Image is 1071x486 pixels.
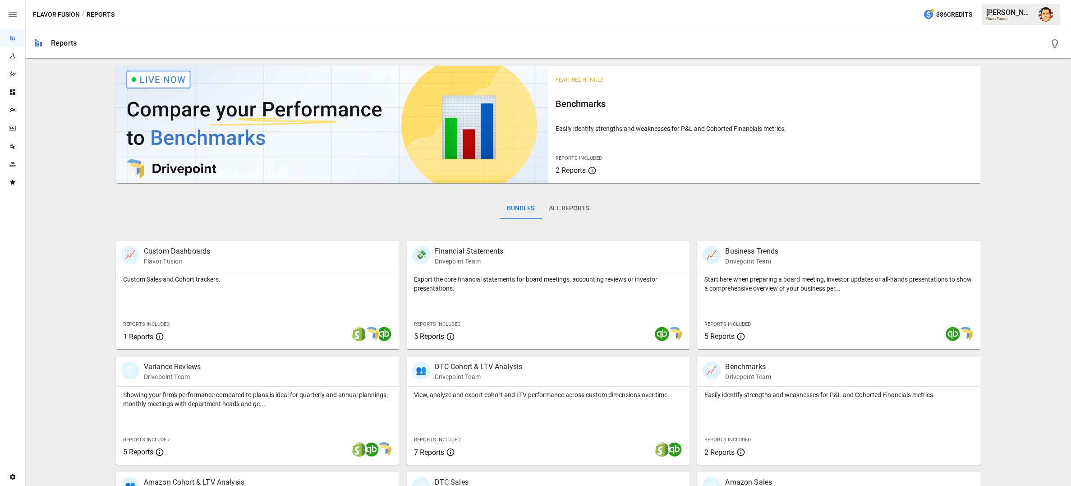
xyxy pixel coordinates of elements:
[936,9,972,20] span: 386 Credits
[725,257,778,266] p: Drivepoint Team
[958,327,973,341] img: smart model
[1039,7,1053,22] img: Austin Gardner-Smith
[542,198,597,219] button: All Reports
[667,327,682,341] img: smart model
[986,17,1033,21] div: Flavor Fusion
[704,332,735,341] span: 5 Reports
[352,327,366,341] img: shopify
[500,198,542,219] button: Bundles
[364,327,379,341] img: smart model
[655,442,669,457] img: shopify
[919,6,976,23] button: 386Credits
[556,166,586,175] span: 2 Reports
[121,246,139,264] div: 📈
[377,327,391,341] img: quickbooks
[435,361,523,372] p: DTC Cohort & LTV Analysis
[946,327,960,341] img: quickbooks
[123,390,392,408] p: Showing your firm's performance compared to plans is ideal for quarterly and annual plannings, mo...
[123,437,170,443] span: Reports Included
[704,275,974,293] p: Start here when preparing a board meeting, investor updates or all-hands presentations to show a ...
[556,155,602,161] span: Reports Included
[116,66,548,183] img: video thumbnail
[414,390,683,399] p: View, analyze and export cohort and LTV performance across custom dimensions over time.
[144,361,201,372] p: Variance Reviews
[123,448,153,456] span: 5 Reports
[435,257,504,266] p: Drivepoint Team
[414,321,460,327] span: Reports Included
[144,246,211,257] p: Custom Dashboards
[1033,2,1058,27] button: Austin Gardner-Smith
[556,124,974,133] p: Easily identify strengths and weaknesses for P&L and Cohorted Financials metrics.
[414,448,444,457] span: 7 Reports
[123,275,392,284] p: Custom Sales and Cohort trackers.
[144,372,201,381] p: Drivepoint Team
[725,372,771,381] p: Drivepoint Team
[986,8,1033,17] div: [PERSON_NAME]
[123,333,153,341] span: 1 Reports
[725,361,771,372] p: Benchmarks
[435,372,523,381] p: Drivepoint Team
[121,361,139,380] div: 🗓
[364,442,379,457] img: quickbooks
[82,9,85,20] div: /
[144,257,211,266] p: Flavor Fusion
[704,321,751,327] span: Reports Included
[414,275,683,293] p: Export the core financial statements for board meetings, accounting reviews or investor presentat...
[414,332,444,341] span: 5 Reports
[435,246,504,257] p: Financial Statements
[655,327,669,341] img: quickbooks
[703,246,721,264] div: 📈
[725,246,778,257] p: Business Trends
[51,39,77,47] div: Reports
[377,442,391,457] img: smart model
[704,390,974,399] p: Easily identify strengths and weaknesses for P&L and Cohorted Financials metrics.
[352,442,366,457] img: shopify
[33,9,80,20] button: Flavor Fusion
[123,321,170,327] span: Reports Included
[704,448,735,457] span: 2 Reports
[667,442,682,457] img: quickbooks
[556,77,603,83] span: Featured Bundle
[704,437,751,443] span: Reports Included
[556,97,974,111] h6: Benchmarks
[414,437,460,443] span: Reports Included
[412,246,430,264] div: 💸
[412,361,430,380] div: 👥
[703,361,721,380] div: 📈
